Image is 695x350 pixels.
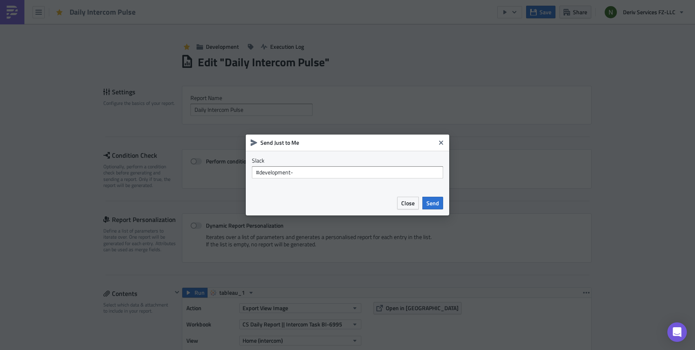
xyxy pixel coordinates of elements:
button: Close [397,197,419,209]
button: Close [435,137,447,149]
p: To understand further : <[URL][DOMAIN_NAME] | Intercom Daily Pulse WikiJS> [3,12,389,19]
span: Close [401,199,415,207]
div: Open Intercom Messenger [667,322,687,342]
p: <[URL][DOMAIN_NAME] | Daily Intercom Pulse [DATE]: {{ utils.ds_yesterday }}> [3,3,389,10]
body: Rich Text Area. Press ALT-0 for help. [3,3,389,19]
span: Send [426,199,439,207]
h6: Send Just to Me [260,139,435,146]
label: Slack [252,157,443,164]
button: Send [422,197,443,209]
